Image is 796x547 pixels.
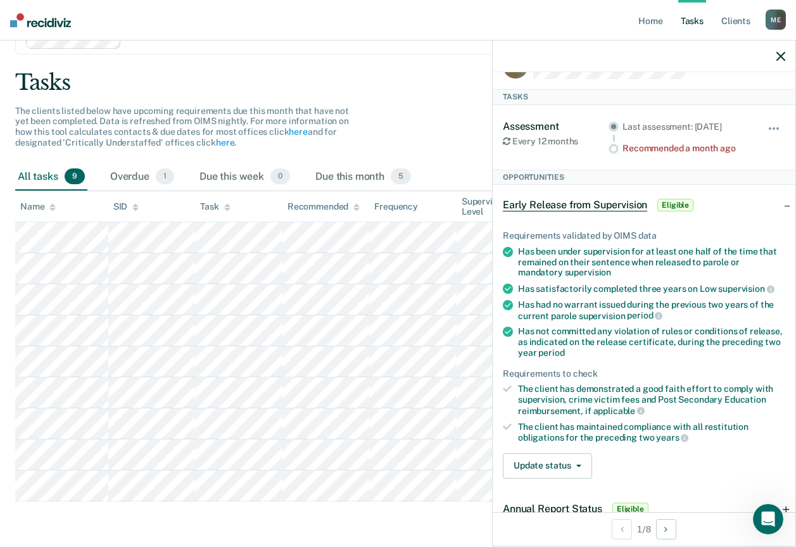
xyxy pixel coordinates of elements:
span: 9 [65,168,85,185]
div: Due this week [197,163,293,191]
div: Frequency [374,201,418,212]
span: supervision [565,267,611,277]
div: Task [200,201,230,212]
span: years [656,432,688,443]
div: Assessment [503,120,609,132]
a: here [216,137,234,148]
div: The client has maintained compliance with all restitution obligations for the preceding two [518,422,785,443]
div: Has had no warrant issued during the previous two years of the current parole supervision [518,299,785,321]
div: Requirements to check [503,368,785,379]
div: Every 12 months [503,136,609,147]
span: Eligible [612,503,648,515]
a: here [289,127,307,137]
span: 0 [270,168,290,185]
div: Due this month [313,163,414,191]
span: applicable [593,406,645,416]
button: Previous Client [612,519,632,539]
span: The clients listed below have upcoming requirements due this month that have not yet been complet... [15,106,349,148]
div: Requirements validated by OIMS data [503,230,785,241]
div: Last assessment: [DATE] [622,122,750,132]
div: M E [766,9,786,30]
span: Eligible [657,199,693,211]
div: Tasks [15,70,781,96]
div: Supervision Level [462,196,539,218]
span: 5 [391,168,411,185]
span: Annual Report Status [503,503,602,515]
div: Has satisfactorily completed three years on Low [518,283,785,294]
div: Has not committed any violation of rules or conditions of release, as indicated on the release ce... [518,326,785,358]
div: SID [113,201,139,212]
div: Name [20,201,56,212]
img: Recidiviz [10,13,71,27]
div: Early Release from SupervisionEligible [493,185,795,225]
div: Has been under supervision for at least one half of the time that remained on their sentence when... [518,246,785,278]
div: Annual Report StatusEligible [493,489,795,529]
div: All tasks [15,163,87,191]
button: Update status [503,453,592,479]
div: Recommended a month ago [622,143,750,154]
span: supervision [718,284,774,294]
div: Overdue [108,163,177,191]
span: 1 [156,168,174,185]
div: 1 / 8 [493,512,795,546]
div: The client has demonstrated a good faith effort to comply with supervision, crime victim fees and... [518,384,785,416]
div: Tasks [493,89,795,104]
div: Recommended [287,201,360,212]
button: Next Client [656,519,676,539]
iframe: Intercom live chat [753,504,783,534]
span: Early Release from Supervision [503,199,647,211]
span: period [538,348,564,358]
div: Opportunities [493,170,795,185]
span: period [627,310,662,320]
